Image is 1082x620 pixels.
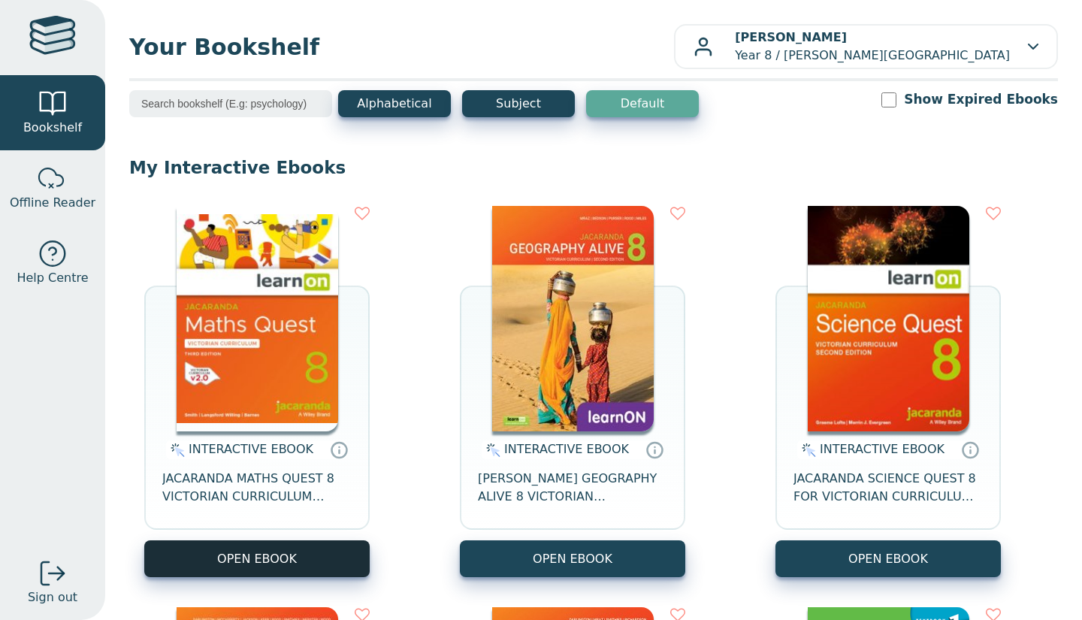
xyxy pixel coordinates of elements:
[166,441,185,459] img: interactive.svg
[492,206,654,431] img: 5407fe0c-7f91-e911-a97e-0272d098c78b.jpg
[189,442,313,456] span: INTERACTIVE EBOOK
[462,90,575,117] button: Subject
[17,269,88,287] span: Help Centre
[129,30,674,64] span: Your Bookshelf
[10,194,95,212] span: Offline Reader
[177,206,338,431] img: c004558a-e884-43ec-b87a-da9408141e80.jpg
[23,119,82,137] span: Bookshelf
[586,90,699,117] button: Default
[904,90,1058,109] label: Show Expired Ebooks
[144,540,370,577] button: OPEN EBOOK
[330,440,348,458] a: Interactive eBooks are accessed online via the publisher’s portal. They contain interactive resou...
[645,440,663,458] a: Interactive eBooks are accessed online via the publisher’s portal. They contain interactive resou...
[504,442,629,456] span: INTERACTIVE EBOOK
[28,588,77,606] span: Sign out
[775,540,1001,577] button: OPEN EBOOK
[162,470,352,506] span: JACARANDA MATHS QUEST 8 VICTORIAN CURRICULUM LEARNON EBOOK 3E
[482,441,500,459] img: interactive.svg
[478,470,667,506] span: [PERSON_NAME] GEOGRAPHY ALIVE 8 VICTORIAN CURRICULUM LEARNON EBOOK 2E
[808,206,969,431] img: fffb2005-5288-ea11-a992-0272d098c78b.png
[735,29,1010,65] p: Year 8 / [PERSON_NAME][GEOGRAPHIC_DATA]
[460,540,685,577] button: OPEN EBOOK
[961,440,979,458] a: Interactive eBooks are accessed online via the publisher’s portal. They contain interactive resou...
[735,30,847,44] b: [PERSON_NAME]
[797,441,816,459] img: interactive.svg
[820,442,944,456] span: INTERACTIVE EBOOK
[793,470,983,506] span: JACARANDA SCIENCE QUEST 8 FOR VICTORIAN CURRICULUM LEARNON 2E EBOOK
[129,90,332,117] input: Search bookshelf (E.g: psychology)
[338,90,451,117] button: Alphabetical
[674,24,1058,69] button: [PERSON_NAME]Year 8 / [PERSON_NAME][GEOGRAPHIC_DATA]
[129,156,1058,179] p: My Interactive Ebooks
